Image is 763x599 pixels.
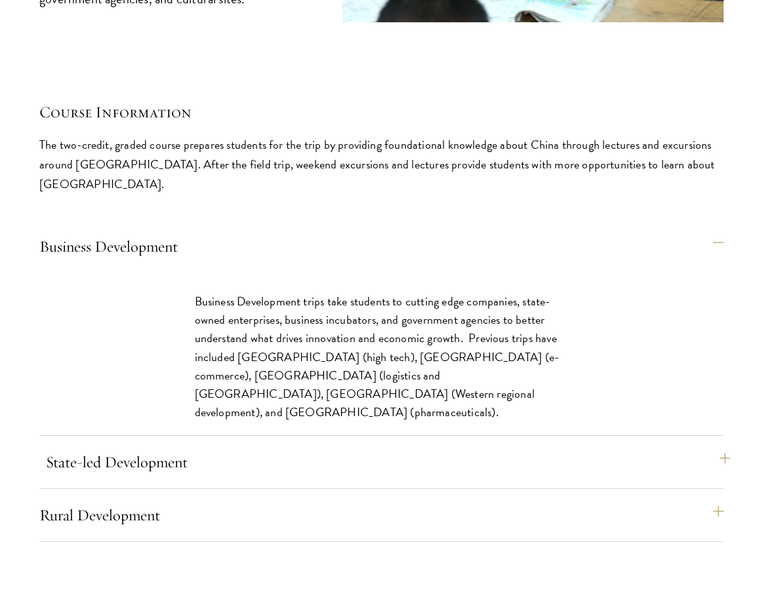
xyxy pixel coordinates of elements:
p: Business Development trips take students to cutting edge companies, state-owned enterprises, busi... [195,292,569,421]
button: State-led Development [46,446,730,478]
button: Rural Development [39,499,724,531]
button: Business Development [39,231,724,262]
p: The two-credit, graded course prepares students for the trip by providing foundational knowledge ... [39,135,724,194]
h5: Course Information [39,101,724,123]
